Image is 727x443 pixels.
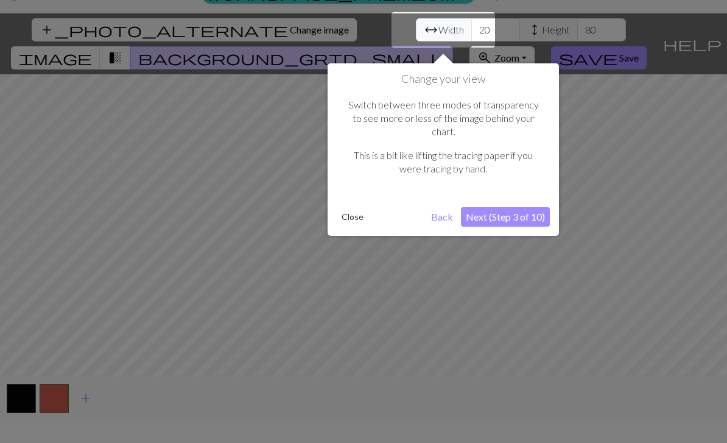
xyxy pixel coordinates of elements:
div: Change your view [328,63,559,236]
button: Next (Step 3 of 10) [461,207,550,227]
p: This is a bit like lifting the tracing paper if you were tracing by hand. [343,149,544,176]
p: Switch between three modes of transparency to see more or less of the image behind your chart. [343,98,544,139]
button: Back [426,207,458,227]
button: Close [337,208,368,226]
h1: Change your view [337,73,550,86]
